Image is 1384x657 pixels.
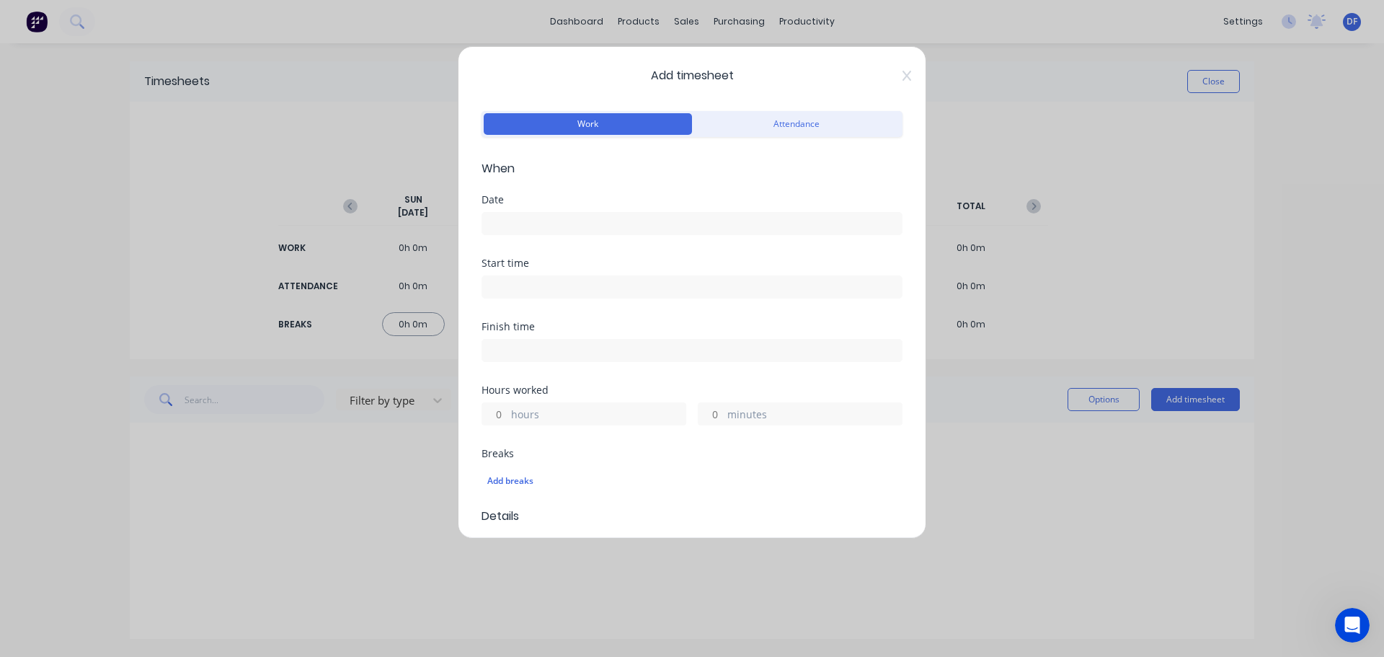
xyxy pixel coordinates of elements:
label: minutes [727,407,902,425]
span: Details [482,508,902,525]
div: Date [482,195,902,205]
div: Breaks [482,449,902,459]
span: Add timesheet [482,67,902,84]
label: hours [511,407,686,425]
div: Add breaks [487,472,897,490]
span: When [482,160,902,177]
div: Finish time [482,322,902,332]
div: Hours worked [482,385,902,395]
iframe: Intercom live chat [1335,608,1370,643]
input: 0 [482,403,507,425]
button: Work [484,113,692,135]
div: Start time [482,258,902,268]
button: Attendance [692,113,900,135]
input: 0 [698,403,724,425]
